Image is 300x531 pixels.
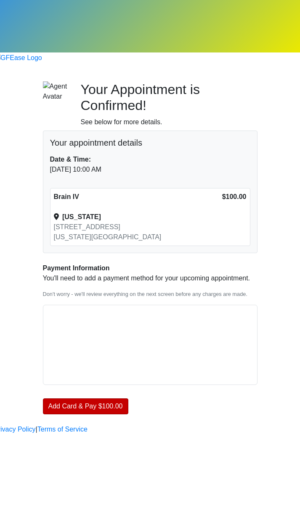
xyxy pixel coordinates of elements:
a: | [36,424,37,434]
h2: Your Appointment is Confirmed! [81,81,258,114]
a: Terms of Service [37,424,88,434]
img: Agent Avatar [43,81,68,102]
button: Add Card & Pay $100.00 [43,398,128,414]
div: [DATE] 10:00 AM [50,165,250,175]
p: You'll need to add a payment method for your upcoming appointment. [43,273,258,283]
div: See below for more details. [81,117,258,127]
div: Payment Information [43,263,258,273]
strong: Date & Time: [50,156,91,163]
div: [STREET_ADDRESS] [US_STATE][GEOGRAPHIC_DATA] [54,222,222,242]
strong: [US_STATE] [62,213,101,220]
div: Brain IV [54,192,222,202]
h5: Your appointment details [50,138,250,148]
p: Don't worry - we'll review everything on the next screen before any charges are made. [43,290,258,298]
div: $100.00 [222,192,247,202]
